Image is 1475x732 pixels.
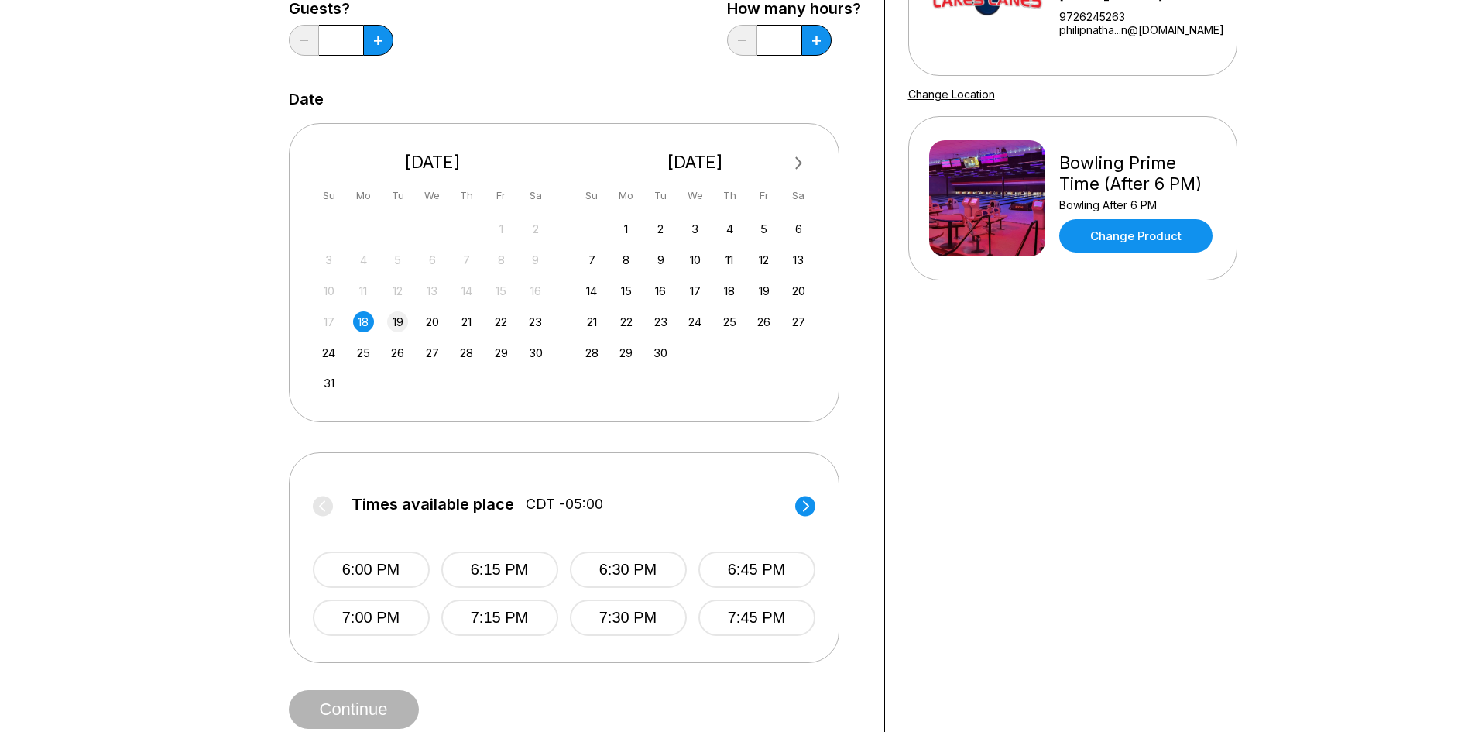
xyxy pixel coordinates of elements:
[318,311,339,332] div: Not available Sunday, August 17th, 2025
[491,280,512,301] div: Not available Friday, August 15th, 2025
[1059,219,1213,253] a: Change Product
[753,218,774,239] div: Choose Friday, September 5th, 2025
[525,249,546,270] div: Not available Saturday, August 9th, 2025
[1059,198,1216,211] div: Bowling After 6 PM
[525,218,546,239] div: Not available Saturday, August 2nd, 2025
[353,185,374,206] div: Mo
[525,311,546,332] div: Choose Saturday, August 23rd, 2025
[788,311,809,332] div: Choose Saturday, September 27th, 2025
[353,311,374,332] div: Choose Monday, August 18th, 2025
[719,280,740,301] div: Choose Thursday, September 18th, 2025
[719,249,740,270] div: Choose Thursday, September 11th, 2025
[353,280,374,301] div: Not available Monday, August 11th, 2025
[353,249,374,270] div: Not available Monday, August 4th, 2025
[456,185,477,206] div: Th
[929,140,1045,256] img: Bowling Prime Time (After 6 PM)
[616,280,636,301] div: Choose Monday, September 15th, 2025
[313,152,553,173] div: [DATE]
[441,600,558,636] button: 7:15 PM
[387,280,408,301] div: Not available Tuesday, August 12th, 2025
[581,311,602,332] div: Choose Sunday, September 21st, 2025
[787,151,811,176] button: Next Month
[387,185,408,206] div: Tu
[456,342,477,363] div: Choose Thursday, August 28th, 2025
[422,311,443,332] div: Choose Wednesday, August 20th, 2025
[1059,23,1224,36] a: philipnatha...n@[DOMAIN_NAME]
[313,552,430,588] button: 6:00 PM
[525,280,546,301] div: Not available Saturday, August 16th, 2025
[581,280,602,301] div: Choose Sunday, September 14th, 2025
[788,280,809,301] div: Choose Saturday, September 20th, 2025
[698,600,815,636] button: 7:45 PM
[650,280,671,301] div: Choose Tuesday, September 16th, 2025
[616,218,636,239] div: Choose Monday, September 1st, 2025
[581,185,602,206] div: Su
[318,280,339,301] div: Not available Sunday, August 10th, 2025
[313,600,430,636] button: 7:00 PM
[441,552,558,588] button: 6:15 PM
[387,249,408,270] div: Not available Tuesday, August 5th, 2025
[616,185,636,206] div: Mo
[525,185,546,206] div: Sa
[719,311,740,332] div: Choose Thursday, September 25th, 2025
[570,600,687,636] button: 7:30 PM
[353,342,374,363] div: Choose Monday, August 25th, 2025
[318,342,339,363] div: Choose Sunday, August 24th, 2025
[1059,10,1224,23] div: 9726245263
[650,249,671,270] div: Choose Tuesday, September 9th, 2025
[650,311,671,332] div: Choose Tuesday, September 23rd, 2025
[456,249,477,270] div: Not available Thursday, August 7th, 2025
[1059,153,1216,194] div: Bowling Prime Time (After 6 PM)
[422,249,443,270] div: Not available Wednesday, August 6th, 2025
[753,280,774,301] div: Choose Friday, September 19th, 2025
[579,217,811,363] div: month 2025-09
[526,496,603,513] span: CDT -05:00
[387,311,408,332] div: Choose Tuesday, August 19th, 2025
[570,552,687,588] button: 6:30 PM
[698,552,815,588] button: 6:45 PM
[753,185,774,206] div: Fr
[616,249,636,270] div: Choose Monday, September 8th, 2025
[684,249,705,270] div: Choose Wednesday, September 10th, 2025
[788,249,809,270] div: Choose Saturday, September 13th, 2025
[616,342,636,363] div: Choose Monday, September 29th, 2025
[753,311,774,332] div: Choose Friday, September 26th, 2025
[318,373,339,393] div: Choose Sunday, August 31st, 2025
[387,342,408,363] div: Choose Tuesday, August 26th, 2025
[491,185,512,206] div: Fr
[491,342,512,363] div: Choose Friday, August 29th, 2025
[422,185,443,206] div: We
[616,311,636,332] div: Choose Monday, September 22nd, 2025
[684,280,705,301] div: Choose Wednesday, September 17th, 2025
[719,218,740,239] div: Choose Thursday, September 4th, 2025
[581,249,602,270] div: Choose Sunday, September 7th, 2025
[908,88,995,101] a: Change Location
[525,342,546,363] div: Choose Saturday, August 30th, 2025
[684,311,705,332] div: Choose Wednesday, September 24th, 2025
[788,185,809,206] div: Sa
[491,249,512,270] div: Not available Friday, August 8th, 2025
[317,217,549,394] div: month 2025-08
[650,342,671,363] div: Choose Tuesday, September 30th, 2025
[650,218,671,239] div: Choose Tuesday, September 2nd, 2025
[491,311,512,332] div: Choose Friday, August 22nd, 2025
[318,185,339,206] div: Su
[352,496,514,513] span: Times available place
[753,249,774,270] div: Choose Friday, September 12th, 2025
[456,311,477,332] div: Choose Thursday, August 21st, 2025
[581,342,602,363] div: Choose Sunday, September 28th, 2025
[684,185,705,206] div: We
[719,185,740,206] div: Th
[575,152,815,173] div: [DATE]
[318,249,339,270] div: Not available Sunday, August 3rd, 2025
[289,91,324,108] label: Date
[422,280,443,301] div: Not available Wednesday, August 13th, 2025
[456,280,477,301] div: Not available Thursday, August 14th, 2025
[422,342,443,363] div: Choose Wednesday, August 27th, 2025
[650,185,671,206] div: Tu
[491,218,512,239] div: Not available Friday, August 1st, 2025
[684,218,705,239] div: Choose Wednesday, September 3rd, 2025
[788,218,809,239] div: Choose Saturday, September 6th, 2025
